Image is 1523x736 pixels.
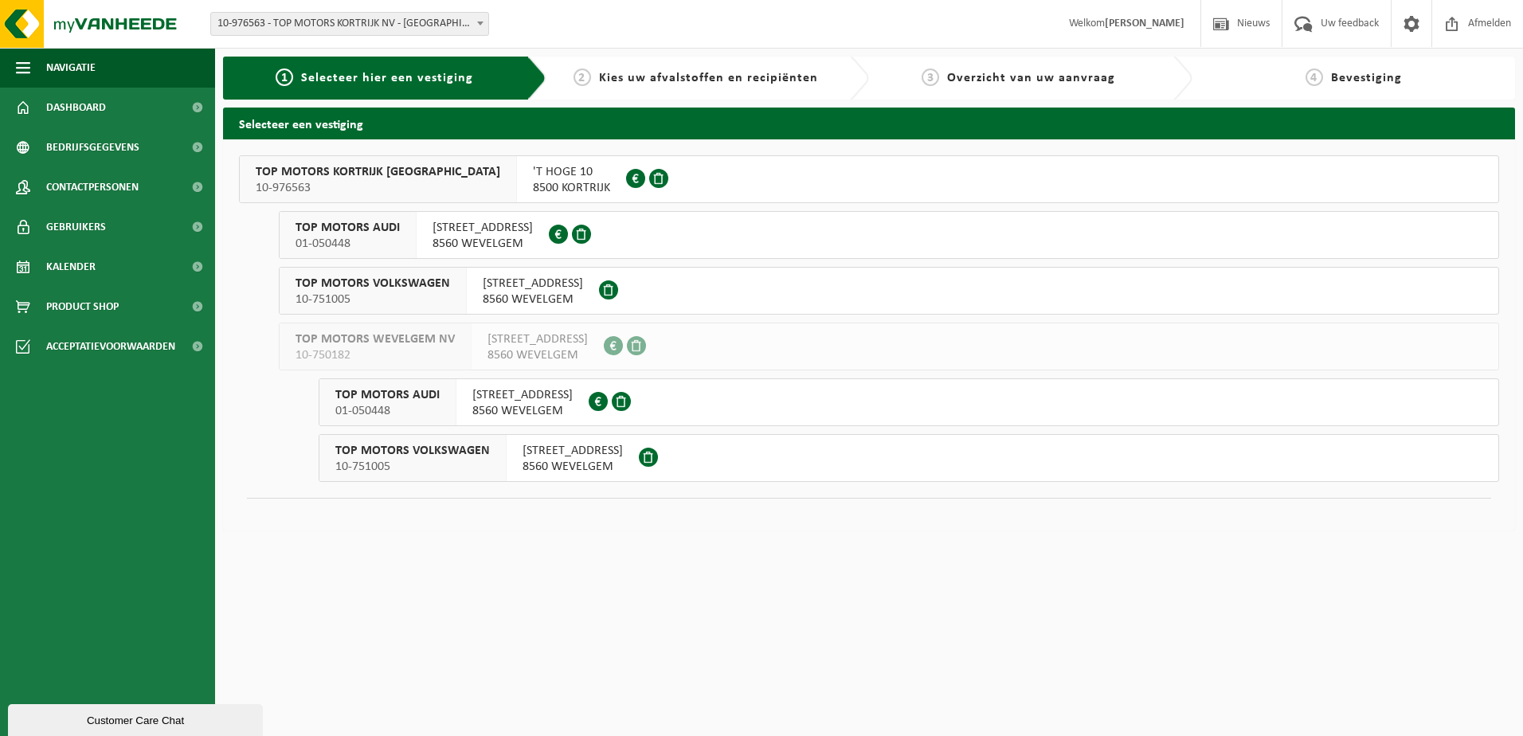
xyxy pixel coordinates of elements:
span: 10-976563 - TOP MOTORS KORTRIJK NV - KORTRIJK [210,12,489,36]
span: Contactpersonen [46,167,139,207]
span: [STREET_ADDRESS] [472,387,573,403]
span: Navigatie [46,48,96,88]
iframe: chat widget [8,701,266,736]
span: TOP MOTORS KORTRIJK [GEOGRAPHIC_DATA] [256,164,500,180]
span: TOP MOTORS VOLKSWAGEN [296,276,450,292]
span: 3 [922,69,939,86]
button: TOP MOTORS VOLKSWAGEN 10-751005 [STREET_ADDRESS]8560 WEVELGEM [319,434,1499,482]
span: 8560 WEVELGEM [487,347,588,363]
strong: [PERSON_NAME] [1105,18,1184,29]
span: 2 [574,69,591,86]
span: Kalender [46,247,96,287]
span: 01-050448 [335,403,440,419]
span: 10-751005 [335,459,490,475]
span: 'T HOGE 10 [533,164,610,180]
span: Product Shop [46,287,119,327]
span: 10-976563 - TOP MOTORS KORTRIJK NV - KORTRIJK [211,13,488,35]
span: [STREET_ADDRESS] [433,220,533,236]
span: 8560 WEVELGEM [483,292,583,307]
button: TOP MOTORS VOLKSWAGEN 10-751005 [STREET_ADDRESS]8560 WEVELGEM [279,267,1499,315]
span: [STREET_ADDRESS] [487,331,588,347]
span: 10-750182 [296,347,455,363]
span: 10-976563 [256,180,500,196]
span: 8500 KORTRIJK [533,180,610,196]
button: TOP MOTORS AUDI 01-050448 [STREET_ADDRESS]8560 WEVELGEM [319,378,1499,426]
span: 01-050448 [296,236,400,252]
span: Gebruikers [46,207,106,247]
span: TOP MOTORS VOLKSWAGEN [335,443,490,459]
button: TOP MOTORS AUDI 01-050448 [STREET_ADDRESS]8560 WEVELGEM [279,211,1499,259]
h2: Selecteer een vestiging [223,108,1515,139]
span: Selecteer hier een vestiging [301,72,473,84]
span: [STREET_ADDRESS] [483,276,583,292]
span: 4 [1306,69,1323,86]
span: Dashboard [46,88,106,127]
span: TOP MOTORS AUDI [296,220,400,236]
span: Overzicht van uw aanvraag [947,72,1115,84]
span: 8560 WEVELGEM [472,403,573,419]
span: Bevestiging [1331,72,1402,84]
span: Kies uw afvalstoffen en recipiënten [599,72,818,84]
span: TOP MOTORS AUDI [335,387,440,403]
span: 10-751005 [296,292,450,307]
span: 1 [276,69,293,86]
span: 8560 WEVELGEM [523,459,623,475]
span: Bedrijfsgegevens [46,127,139,167]
button: TOP MOTORS KORTRIJK [GEOGRAPHIC_DATA] 10-976563 'T HOGE 108500 KORTRIJK [239,155,1499,203]
span: 8560 WEVELGEM [433,236,533,252]
span: TOP MOTORS WEVELGEM NV [296,331,455,347]
span: Acceptatievoorwaarden [46,327,175,366]
span: [STREET_ADDRESS] [523,443,623,459]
